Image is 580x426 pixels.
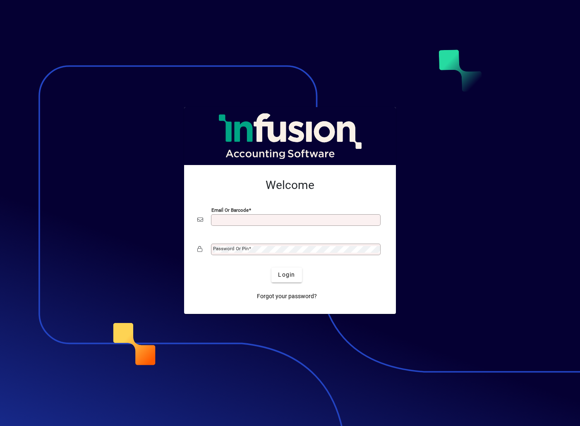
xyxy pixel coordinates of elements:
[197,178,383,192] h2: Welcome
[271,268,302,282] button: Login
[278,270,295,279] span: Login
[213,246,249,251] mat-label: Password or Pin
[257,292,317,301] span: Forgot your password?
[254,289,320,304] a: Forgot your password?
[211,207,249,213] mat-label: Email or Barcode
